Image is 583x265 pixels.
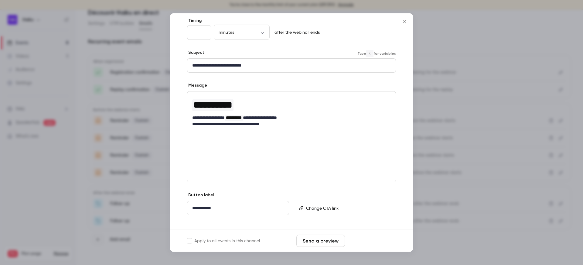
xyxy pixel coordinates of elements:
label: Timing [187,18,396,24]
div: editor [187,59,396,73]
div: minutes [214,29,270,36]
span: Type for variables [357,50,396,57]
code: { [366,50,373,57]
label: Subject [187,50,204,56]
div: editor [187,201,289,215]
button: Save changes [347,235,396,247]
div: editor [187,92,396,131]
p: after the webinar ends [272,30,320,36]
label: Button label [187,192,214,198]
label: Message [187,83,207,89]
div: editor [304,201,395,215]
label: Apply to all events in this channel [187,238,260,244]
button: Send a preview [296,235,345,247]
button: Close [398,16,411,28]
